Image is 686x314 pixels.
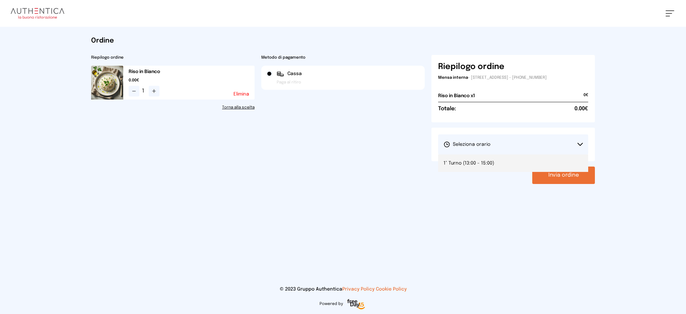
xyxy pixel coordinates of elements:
[342,287,374,292] a: Privacy Policy
[438,134,588,154] button: Seleziona orario
[346,298,367,311] img: logo-freeday.3e08031.png
[443,160,494,167] span: 1° Turno (13:00 - 15:00)
[376,287,407,292] a: Cookie Policy
[532,167,595,184] button: Invia ordine
[443,141,490,148] span: Seleziona orario
[11,286,675,293] p: © 2023 Gruppo Authentica
[320,301,343,307] span: Powered by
